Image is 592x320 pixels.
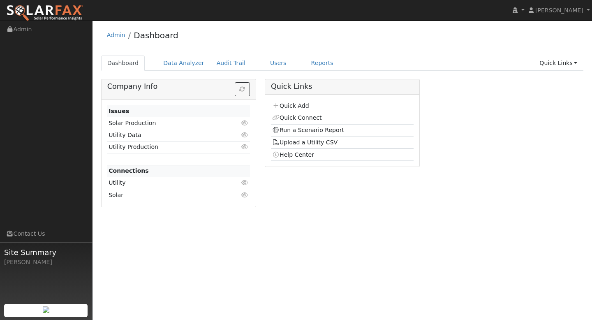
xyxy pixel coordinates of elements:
span: [PERSON_NAME] [535,7,583,14]
i: Click to view [241,192,249,198]
a: Quick Links [533,56,583,71]
a: Quick Connect [272,114,321,121]
h5: Company Info [107,82,250,91]
a: Quick Add [272,102,309,109]
i: Click to view [241,144,249,150]
a: Admin [107,32,125,38]
strong: Issues [109,108,129,114]
img: SolarFax [6,5,83,22]
a: Help Center [272,151,314,158]
div: [PERSON_NAME] [4,258,88,267]
a: Upload a Utility CSV [272,139,338,146]
td: Utility Data [107,129,227,141]
img: retrieve [43,306,49,313]
strong: Connections [109,167,149,174]
a: Reports [305,56,340,71]
a: Dashboard [101,56,145,71]
h5: Quick Links [271,82,414,91]
td: Utility Production [107,141,227,153]
a: Audit Trail [210,56,252,71]
td: Solar [107,189,227,201]
i: Click to view [241,180,249,186]
td: Utility [107,177,227,189]
i: Click to view [241,120,249,126]
a: Users [264,56,293,71]
a: Data Analyzer [157,56,210,71]
a: Run a Scenario Report [272,127,344,133]
a: Dashboard [134,30,178,40]
span: Site Summary [4,247,88,258]
td: Solar Production [107,117,227,129]
i: Click to view [241,132,249,138]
